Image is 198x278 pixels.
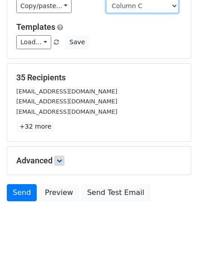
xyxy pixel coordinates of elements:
h5: 35 Recipients [16,73,182,83]
small: [EMAIL_ADDRESS][DOMAIN_NAME] [16,108,117,115]
small: [EMAIL_ADDRESS][DOMAIN_NAME] [16,88,117,95]
button: Save [65,35,89,49]
a: Send Test Email [81,184,150,201]
iframe: Chat Widget [153,235,198,278]
a: +32 more [16,121,54,132]
a: Preview [39,184,79,201]
a: Templates [16,22,55,32]
a: Send [7,184,37,201]
h5: Advanced [16,156,182,166]
small: [EMAIL_ADDRESS][DOMAIN_NAME] [16,98,117,105]
a: Load... [16,35,51,49]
